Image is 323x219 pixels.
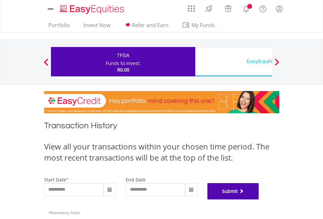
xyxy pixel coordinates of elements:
[271,2,288,16] a: My Profile
[117,67,129,73] span: R0.00
[132,22,169,29] span: Refer and Earn
[207,183,259,199] button: Submit
[55,51,191,60] div: TFSA
[44,120,279,134] h1: Transaction History
[44,91,279,113] img: EasyCredit Promotion Banner
[223,3,234,14] img: vouchers-v2.svg
[126,177,146,183] label: end date
[57,2,127,15] a: Home page
[106,60,140,67] div: Funds to invest:
[49,210,80,215] span: Mandatory Fields
[270,62,283,68] button: Next
[218,2,238,14] a: Vouchers
[254,2,271,15] a: FAQ's and Support
[58,4,127,15] img: EasyEquities_Logo.png
[182,21,225,29] span: My Funds
[121,22,171,32] a: Refer and Earn
[46,22,73,32] a: Portfolio
[81,22,113,32] a: Invest Now
[238,2,254,15] a: Notifications
[40,62,53,68] button: Previous
[184,2,199,12] a: AppsGrid
[203,3,214,14] img: thrive-v2.svg
[188,5,195,12] img: grid-menu-icon.svg
[44,177,66,183] label: start date
[44,141,279,164] div: View all your transactions within your chosen time period. The most recent transactions will be a...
